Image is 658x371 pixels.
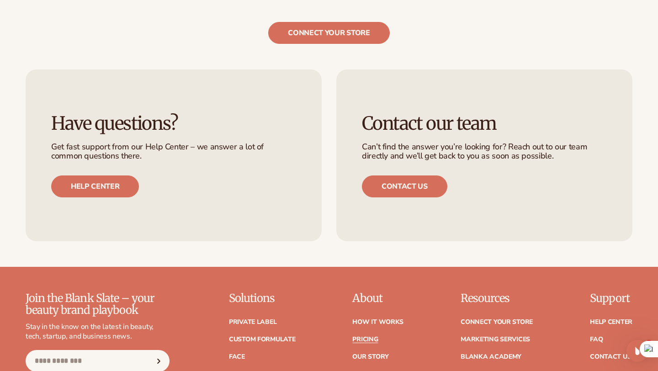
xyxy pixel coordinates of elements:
[268,22,389,44] a: connect your store
[362,175,447,197] a: Contact us
[590,292,632,304] p: Support
[461,292,533,304] p: Resources
[352,319,403,325] a: How It Works
[461,336,530,343] a: Marketing services
[645,340,653,347] span: 1
[229,354,245,360] a: Face
[51,143,296,161] p: Get fast support from our Help Center – we answer a lot of common questions there.
[352,354,388,360] a: Our Story
[51,113,296,133] h3: Have questions?
[590,354,631,360] a: Contact Us
[352,336,378,343] a: Pricing
[590,336,603,343] a: FAQ
[229,319,276,325] a: Private label
[362,143,607,161] p: Can’t find the answer you’re looking for? Reach out to our team directly and we’ll get back to yo...
[26,322,170,341] p: Stay in the know on the latest in beauty, tech, startup, and business news.
[461,319,533,325] a: Connect your store
[229,336,296,343] a: Custom formulate
[362,113,607,133] h3: Contact our team
[590,319,632,325] a: Help Center
[352,292,403,304] p: About
[626,340,648,362] iframe: Intercom live chat
[229,292,296,304] p: Solutions
[51,175,139,197] a: Help center
[461,354,521,360] a: Blanka Academy
[26,292,170,317] p: Join the Blank Slate – your beauty brand playbook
